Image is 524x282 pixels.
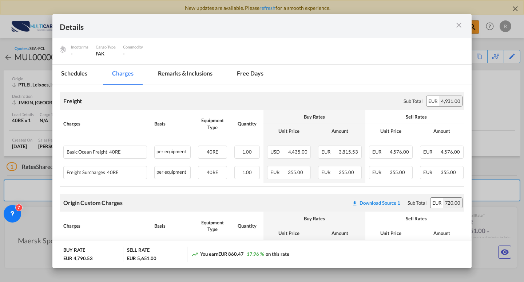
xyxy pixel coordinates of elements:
div: Origin Custom Charges [63,199,123,207]
div: BUY RATE [63,247,85,255]
div: Quantity [234,223,260,229]
div: EUR [426,96,439,106]
span: EUR [372,149,389,155]
div: Incoterms [71,44,88,50]
div: Buy Rates [267,113,362,120]
div: Equipment Type [198,117,227,130]
th: Amount [416,124,467,138]
md-icon: icon-download [352,200,358,206]
span: EUR [321,149,338,155]
div: EUR 5,651.00 [127,255,156,262]
div: Quantity [234,120,260,127]
span: USD [270,149,287,155]
span: 1.00 [242,149,252,155]
div: Download original source rate sheet [348,200,404,206]
div: per equipment [154,146,191,159]
div: Download original source rate sheet [352,200,400,206]
div: Equipment Type [198,219,227,232]
span: EUR [372,169,389,175]
span: 4,435.00 [288,149,307,155]
div: Freight Surcharges [67,166,124,175]
md-tab-item: Remarks & Inclusions [149,65,221,85]
span: 40RE [107,149,121,155]
div: Basis [154,120,191,127]
th: Amount [314,226,365,240]
md-icon: icon-close m-3 fg-AAA8AD cursor [454,21,463,30]
img: cargo.png [59,45,67,53]
span: 355.00 [339,169,354,175]
div: Charges [63,223,147,229]
md-tab-item: Schedules [52,65,96,85]
span: 1.00 [242,169,252,175]
span: 355.00 [390,169,405,175]
div: EUR 4,790.53 [63,255,93,262]
span: 4,576.00 [441,149,460,155]
th: Unit Price [263,124,314,138]
span: 17.96 % [247,251,264,257]
div: per equipment [154,166,191,179]
div: Buy Rates [267,215,362,222]
md-tab-item: Free days [228,65,272,85]
md-dialog: Port of ... [52,14,472,268]
span: - [123,51,125,57]
span: 355.00 [288,169,303,175]
th: Unit Price [263,226,314,240]
div: You earn on this rate [191,251,289,258]
md-tab-item: Charges [103,65,142,85]
div: FAK [96,50,116,57]
div: Sub Total [408,200,426,206]
button: Download original source rate sheet [348,196,404,209]
th: Unit Price [365,124,416,138]
div: 720.00 [443,198,462,208]
div: Basis [154,223,191,229]
div: Sub Total [404,98,422,104]
div: Sell Rates [369,215,464,222]
div: Basic Ocean Freight [67,146,124,155]
div: Cargo Type [96,44,116,50]
md-icon: icon-trending-up [191,251,198,258]
th: Amount [314,124,365,138]
span: 355.00 [441,169,456,175]
div: Charges [63,120,147,127]
div: EUR [430,198,443,208]
span: 4,576.00 [390,149,409,155]
th: Unit Price [365,226,416,240]
span: 3,815.53 [339,149,358,155]
div: Freight [63,97,82,105]
th: Amount [416,226,467,240]
span: EUR 860.47 [218,251,244,257]
span: 40RE [207,149,218,155]
span: EUR [423,169,440,175]
div: Download Source 1 [360,200,400,206]
span: 40RE [105,170,119,175]
md-pagination-wrapper: Use the left and right arrow keys to navigate between tabs [52,65,279,85]
div: - [71,50,88,57]
span: EUR [423,149,440,155]
div: 4,931.00 [439,96,462,106]
div: Commodity [123,44,143,50]
span: 40RE [207,169,218,175]
span: EUR [270,169,287,175]
div: Details [60,22,424,31]
div: SELL RATE [127,247,150,255]
span: EUR [321,169,338,175]
div: Sell Rates [369,113,464,120]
